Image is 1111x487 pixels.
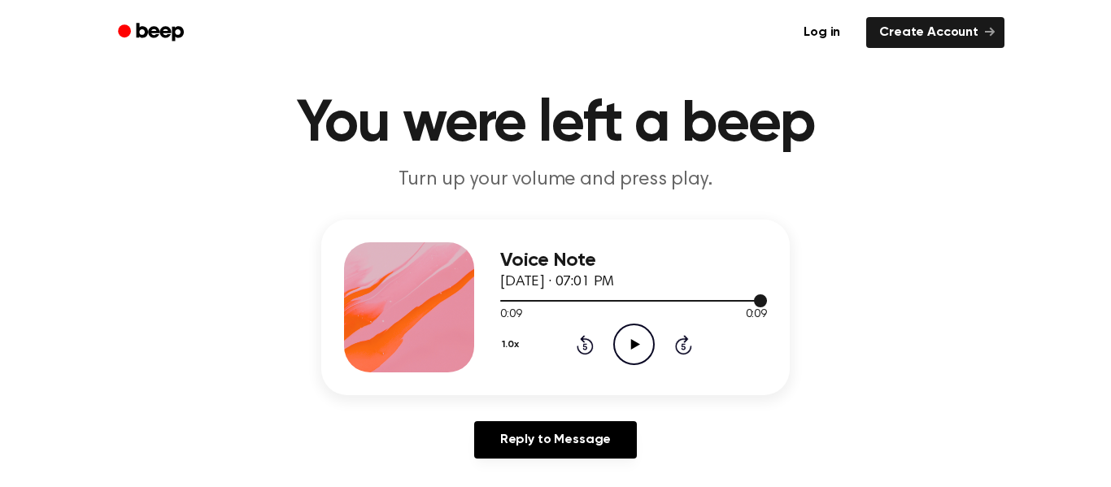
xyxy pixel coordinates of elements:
[500,275,614,289] span: [DATE] · 07:01 PM
[243,167,868,193] p: Turn up your volume and press play.
[500,250,767,272] h3: Voice Note
[474,421,637,459] a: Reply to Message
[500,331,525,359] button: 1.0x
[107,17,198,49] a: Beep
[787,14,856,51] a: Log in
[746,307,767,324] span: 0:09
[866,17,1004,48] a: Create Account
[139,95,972,154] h1: You were left a beep
[500,307,521,324] span: 0:09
